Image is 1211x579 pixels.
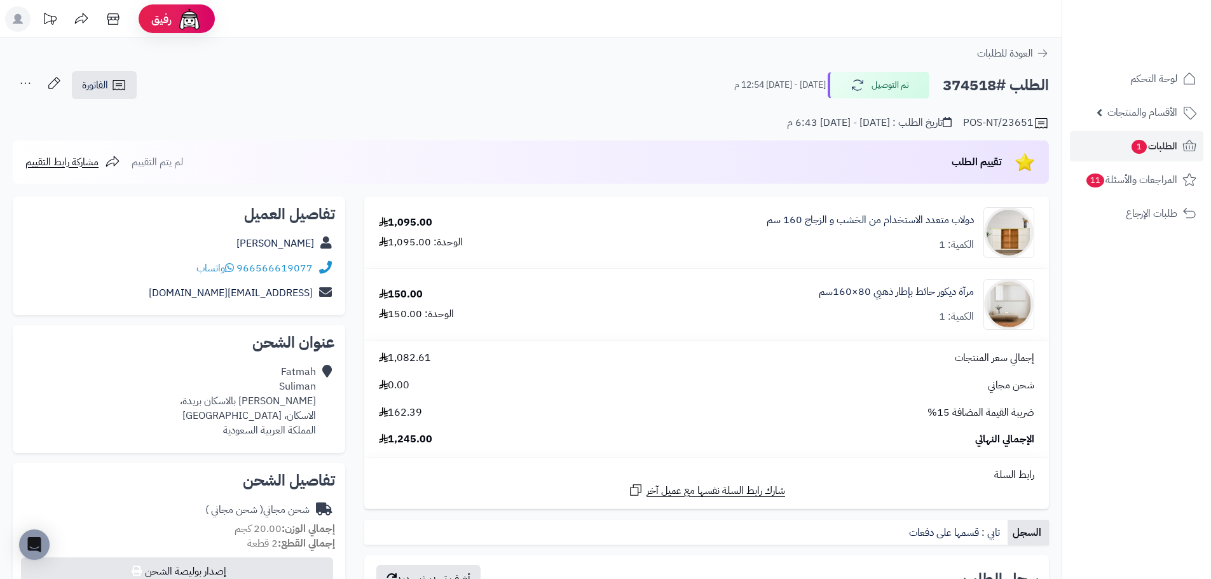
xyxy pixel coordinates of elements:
img: logo-2.png [1125,21,1199,48]
a: تحديثات المنصة [34,6,65,35]
div: تاريخ الطلب : [DATE] - [DATE] 6:43 م [787,116,952,130]
span: 11 [1086,173,1105,188]
h2: تفاصيل الشحن [23,473,335,488]
strong: إجمالي القطع: [278,536,335,551]
div: شحن مجاني [205,503,310,517]
a: السجل [1008,520,1049,545]
span: 1,245.00 [379,432,432,447]
div: 1,095.00 [379,215,432,230]
span: الفاتورة [82,78,108,93]
a: لوحة التحكم [1070,64,1203,94]
a: [PERSON_NAME] [236,236,314,251]
div: رابط السلة [369,468,1044,482]
a: شارك رابط السلة نفسها مع عميل آخر [628,482,785,498]
div: 150.00 [379,287,423,302]
div: الوحدة: 150.00 [379,307,454,322]
span: الطلبات [1130,137,1177,155]
a: الطلبات1 [1070,131,1203,161]
a: مشاركة رابط التقييم [25,154,120,170]
a: طلبات الإرجاع [1070,198,1203,229]
div: الوحدة: 1,095.00 [379,235,463,250]
button: تم التوصيل [828,72,929,99]
h2: تفاصيل العميل [23,207,335,222]
span: 162.39 [379,405,422,420]
span: المراجعات والأسئلة [1085,171,1177,189]
span: الإجمالي النهائي [975,432,1034,447]
div: Fatmah Suliman [PERSON_NAME] بالاسكان بريدة، الاسكان، [GEOGRAPHIC_DATA] المملكة العربية السعودية [180,365,316,437]
span: طلبات الإرجاع [1126,205,1177,222]
img: 1753777265-1-90x90.jpg [984,279,1034,330]
img: 1753273264-1-90x90.jpg [984,207,1034,258]
small: 2 قطعة [247,536,335,551]
span: ضريبة القيمة المضافة 15% [927,405,1034,420]
h2: عنوان الشحن [23,335,335,350]
span: لم يتم التقييم [132,154,183,170]
span: 1,082.61 [379,351,431,365]
span: إجمالي سعر المنتجات [955,351,1034,365]
small: [DATE] - [DATE] 12:54 م [734,79,826,92]
a: المراجعات والأسئلة11 [1070,165,1203,195]
span: رفيق [151,11,172,27]
span: مشاركة رابط التقييم [25,154,99,170]
span: العودة للطلبات [977,46,1033,61]
a: واتساب [196,261,234,276]
a: دولاب متعدد الاستخدام من الخشب و الزجاج 160 سم [767,213,974,228]
span: شارك رابط السلة نفسها مع عميل آخر [647,484,785,498]
small: 20.00 كجم [235,521,335,536]
span: 1 [1131,139,1147,154]
strong: إجمالي الوزن: [282,521,335,536]
span: شحن مجاني [988,378,1034,393]
div: الكمية: 1 [939,310,974,324]
span: لوحة التحكم [1130,70,1177,88]
a: 966566619077 [236,261,313,276]
a: [EMAIL_ADDRESS][DOMAIN_NAME] [149,285,313,301]
span: تقييم الطلب [952,154,1002,170]
a: مرآة ديكور حائط بإطار ذهبي 80×160سم [819,285,974,299]
div: Open Intercom Messenger [19,529,50,560]
a: العودة للطلبات [977,46,1049,61]
span: الأقسام والمنتجات [1107,104,1177,121]
div: الكمية: 1 [939,238,974,252]
img: ai-face.png [177,6,202,32]
h2: الطلب #374518 [943,72,1049,99]
span: ( شحن مجاني ) [205,502,263,517]
span: 0.00 [379,378,409,393]
a: الفاتورة [72,71,137,99]
div: POS-NT/23651 [963,116,1049,131]
a: تابي : قسمها على دفعات [904,520,1008,545]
